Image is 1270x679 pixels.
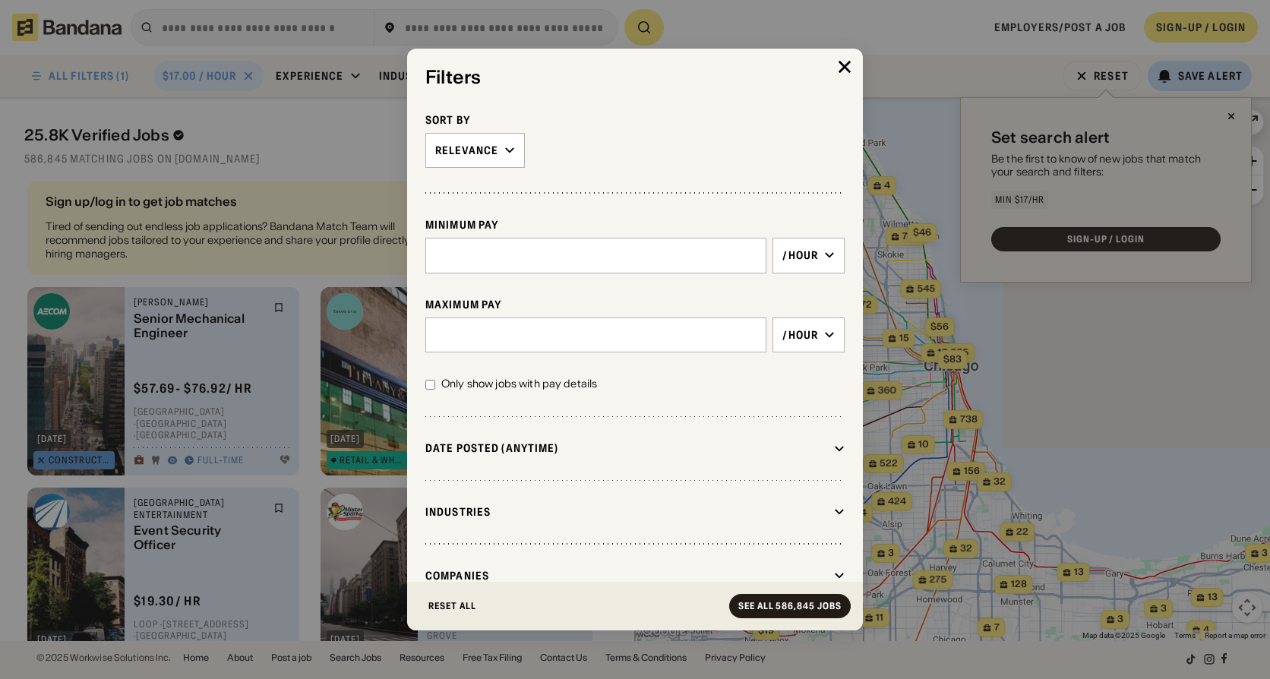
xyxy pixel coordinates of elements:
[441,377,597,392] div: Only show jobs with pay details
[425,569,828,583] div: Companies
[425,298,845,311] div: Maximum Pay
[425,441,828,455] div: Date Posted (Anytime)
[738,602,842,611] div: See all 586,845 jobs
[428,602,476,611] div: Reset All
[435,144,498,157] div: Relevance
[782,248,818,262] div: /hour
[425,218,845,232] div: Minimum Pay
[425,505,828,519] div: Industries
[425,67,845,89] div: Filters
[782,328,818,342] div: /hour
[425,113,845,127] div: Sort By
